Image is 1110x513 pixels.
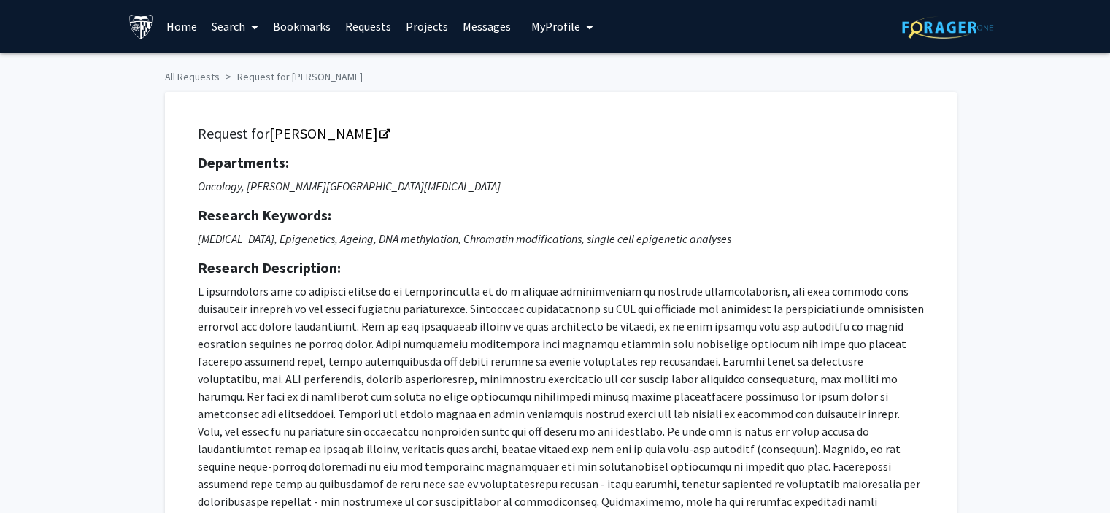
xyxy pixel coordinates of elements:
a: Messages [455,1,518,52]
strong: Research Description: [198,258,341,277]
i: [MEDICAL_DATA], Epigenetics, Ageing, DNA methylation, Chromatin modifications, single cell epigen... [198,231,731,246]
iframe: Chat [11,447,62,502]
a: Requests [338,1,398,52]
i: Oncology, [PERSON_NAME][GEOGRAPHIC_DATA][MEDICAL_DATA] [198,179,501,193]
strong: Departments: [198,153,289,171]
img: ForagerOne Logo [902,16,993,39]
a: Opens in a new tab [269,124,388,142]
img: Johns Hopkins University Logo [128,14,154,39]
strong: Research Keywords: [198,206,331,224]
span: My Profile [531,19,580,34]
a: Search [204,1,266,52]
li: Request for [PERSON_NAME] [220,69,363,85]
h5: Request for [198,125,924,142]
a: Home [159,1,204,52]
a: All Requests [165,70,220,83]
a: Bookmarks [266,1,338,52]
ol: breadcrumb [165,63,946,85]
a: Projects [398,1,455,52]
